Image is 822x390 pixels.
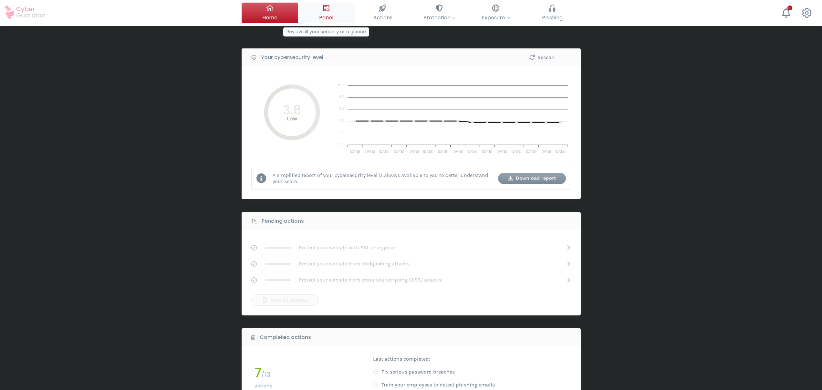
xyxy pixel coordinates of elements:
[513,54,571,61] div: Rescan
[256,296,314,304] div: View all actions
[339,107,344,110] tspan: 6.0
[242,3,298,23] button: Home
[508,52,576,63] button: Rescan
[496,150,507,153] tspan: [DATE]
[339,95,344,98] tspan: 8.0
[273,172,493,184] p: A simplified report of your cybersecurity level is always available to you to better understand y...
[467,150,477,153] tspan: [DATE]
[260,334,311,341] b: Completed actions
[262,14,277,22] span: Home
[411,3,468,23] button: Protection
[423,150,433,153] tspan: [DATE]
[409,150,419,153] tspan: [DATE]
[339,130,344,134] tspan: 2.0
[261,54,323,61] b: Your cybersecurity level
[339,118,344,122] tspan: 4.0
[364,150,375,153] tspan: [DATE]
[350,150,360,153] tspan: [DATE]
[498,173,566,184] button: Download report
[262,217,304,225] b: Pending actions
[503,174,561,182] div: Download report
[482,150,492,153] tspan: [DATE]
[299,276,442,283] p: Protect your website from cross-site scripting (XSS) attacks
[524,3,581,23] button: Phishing
[299,260,410,267] p: Protect your website from clickjacking attacks
[555,150,566,153] tspan: [DATE]
[251,294,319,306] button: View all actions
[394,150,404,153] tspan: [DATE]
[255,383,350,389] p: actions
[373,356,500,362] p: Last actions completed:
[453,150,463,153] tspan: [DATE]
[381,382,495,388] p: Train your employees to detect phishing emails
[482,14,510,22] span: Exposure
[319,14,333,22] span: Panel
[373,14,392,22] span: Actions
[283,27,369,36] p: Review all your security at a glance
[255,366,261,379] h1: 7
[526,150,536,153] tspan: [DATE]
[511,150,522,153] tspan: [DATE]
[787,5,792,10] div: +
[423,14,455,22] span: Protection
[468,3,524,23] button: Exposure
[438,150,448,153] tspan: [DATE]
[298,3,355,23] button: PanelReview all your security at a glance
[337,83,344,87] tspan: 10.0
[355,3,411,23] button: Actions
[339,142,344,146] tspan: 0.0
[542,14,563,22] span: Phishing
[541,150,551,153] tspan: [DATE]
[381,369,455,375] p: Fix serious password breaches
[299,244,397,251] p: Protect your website with SSL encryption
[379,150,390,153] tspan: [DATE]
[261,370,270,379] span: / 13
